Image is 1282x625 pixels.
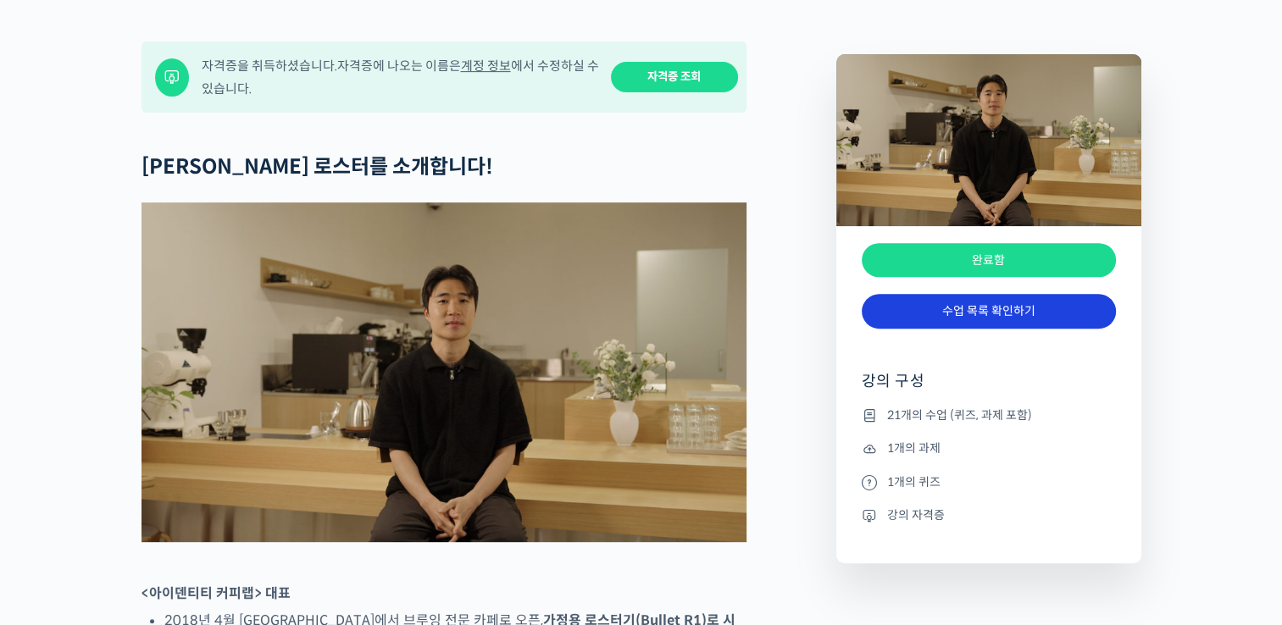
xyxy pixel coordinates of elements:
[5,484,112,527] a: 홈
[219,484,325,527] a: 설정
[611,62,738,93] a: 자격증 조회
[862,505,1116,525] li: 강의 자격증
[53,510,64,523] span: 홈
[262,510,282,523] span: 설정
[862,439,1116,459] li: 1개의 과제
[862,243,1116,278] div: 완료함
[461,58,511,74] a: 계정 정보
[202,54,600,100] div: 자격증을 취득하셨습니다. 자격증에 나오는 이름은 에서 수정하실 수 있습니다.
[142,155,746,180] h2: [PERSON_NAME] 로스터를 소개합니다!
[112,484,219,527] a: 대화
[862,294,1116,329] a: 수업 목록 확인하기
[862,371,1116,405] h4: 강의 구성
[142,584,291,602] strong: <아이덴티티 커피랩> 대표
[862,472,1116,492] li: 1개의 퀴즈
[862,405,1116,425] li: 21개의 수업 (퀴즈, 과제 포함)
[155,511,175,524] span: 대화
